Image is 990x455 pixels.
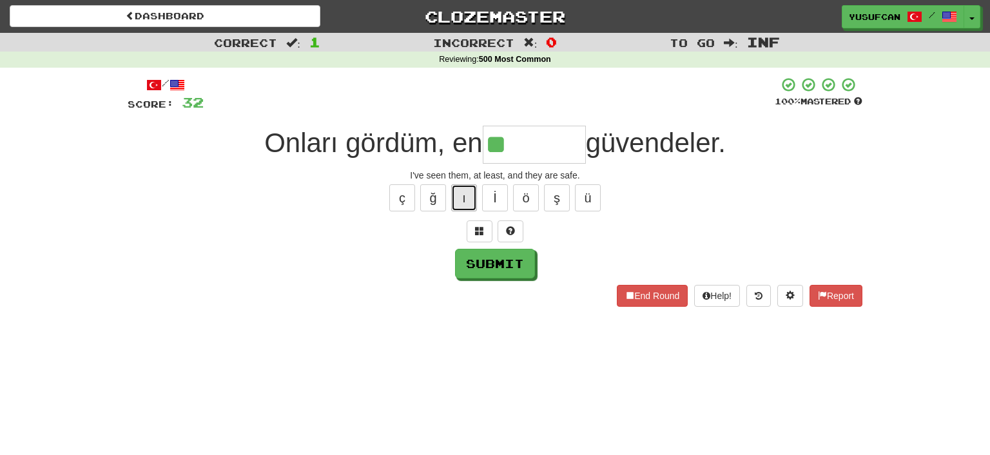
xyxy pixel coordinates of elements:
div: / [128,77,204,93]
button: ş [544,184,570,211]
button: Switch sentence to multiple choice alt+p [467,220,492,242]
button: ç [389,184,415,211]
button: ö [513,184,539,211]
div: Mastered [775,96,862,108]
span: Score: [128,99,174,110]
span: 1 [309,34,320,50]
a: Clozemaster [340,5,650,28]
span: Onları gördüm, en [264,128,483,158]
span: : [286,37,300,48]
span: Incorrect [433,36,514,49]
span: / [929,10,935,19]
button: İ [482,184,508,211]
span: Inf [747,34,780,50]
span: 100 % [775,96,801,106]
span: Correct [214,36,277,49]
span: yusufcan [849,11,900,23]
button: Submit [455,249,535,278]
button: ğ [420,184,446,211]
strong: 500 Most Common [479,55,551,64]
a: yusufcan / [842,5,964,28]
button: ü [575,184,601,211]
button: End Round [617,285,688,307]
a: Dashboard [10,5,320,27]
button: Report [810,285,862,307]
button: Round history (alt+y) [746,285,771,307]
span: To go [670,36,715,49]
div: I've seen them, at least, and they are safe. [128,169,862,182]
span: güvendeler. [586,128,726,158]
span: : [724,37,738,48]
button: Single letter hint - you only get 1 per sentence and score half the points! alt+h [498,220,523,242]
span: 0 [546,34,557,50]
button: Help! [694,285,740,307]
button: ı [451,184,477,211]
span: : [523,37,538,48]
span: 32 [182,94,204,110]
